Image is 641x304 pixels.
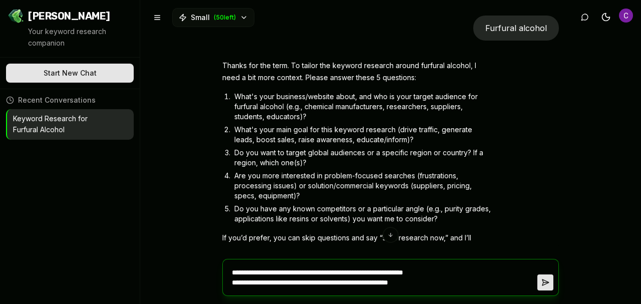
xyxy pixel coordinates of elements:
[191,13,210,23] span: Small
[619,9,633,23] img: Chemtrade Asia Administrator
[232,171,492,201] li: Are you more interested in problem-focused searches (frustrations, processing issues) or solution...
[232,125,492,145] li: What's your main goal for this keyword research (drive traffic, generate leads, boost sales, rais...
[619,9,633,23] button: Open user button
[44,68,97,78] span: Start New Chat
[485,23,547,33] span: Furfural alcohol
[13,113,114,136] p: Keyword Research for Furfural Alcohol
[8,8,24,24] img: Jello SEO Logo
[222,232,492,256] p: If you’d prefer, you can skip questions and say “start research now,” and I’ll proceed with a bro...
[28,26,132,49] p: Your keyword research companion
[7,109,134,140] button: Keyword Research for Furfural Alcohol
[28,9,110,23] span: [PERSON_NAME]
[232,92,492,122] li: What's your business/website about, and who is your target audience for furfural alcohol (e.g., c...
[232,148,492,168] li: Do you want to target global audiences or a specific region or country? If a region, which one(s)?
[6,64,134,83] button: Start New Chat
[222,60,492,84] p: Thanks for the term. To tailor the keyword research around furfural alcohol, I need a bit more co...
[172,8,254,27] button: Small(50left)
[214,14,236,22] span: ( 50 left)
[18,95,96,105] span: Recent Conversations
[232,204,492,224] li: Do you have any known competitors or a particular angle (e.g., purity grades, applications like r...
